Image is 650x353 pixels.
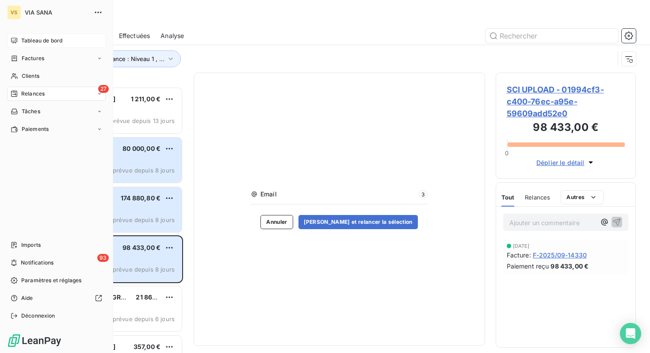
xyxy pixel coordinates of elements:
span: Niveau de relance : Niveau 1 , ... [76,55,164,62]
span: 27 [98,85,109,93]
span: F-2025/09-14330 [533,250,587,260]
span: Déconnexion [21,312,55,320]
span: prévue depuis 6 jours [113,315,175,322]
span: [DATE] [513,243,530,249]
span: Tableau de bord [21,37,62,45]
span: Effectuées [119,31,150,40]
span: Analyse [161,31,184,40]
span: 3 [419,190,428,198]
span: 0 [505,150,509,157]
span: Aide [21,294,33,302]
img: Logo LeanPay [7,334,62,348]
span: 1 211,00 € [131,95,161,103]
a: Aide [7,291,106,305]
span: SCI UPLOAD - 01994cf3-c400-76ec-a95e-59609add52e0 [507,84,625,119]
span: Relances [21,90,45,98]
span: Email [260,190,416,199]
button: Niveau de relance : Niveau 1 , ... [63,50,181,67]
span: Paramètres et réglages [21,276,81,284]
span: Tâches [22,107,40,115]
span: prévue depuis 8 jours [113,167,175,174]
span: Paiement reçu [507,261,549,271]
span: 174 880,80 € [121,194,161,202]
span: 21 860,40 € [136,293,172,301]
span: Factures [22,54,44,62]
span: 80 000,00 € [122,145,161,152]
div: VS [7,5,21,19]
span: prévue depuis 8 jours [113,216,175,223]
span: 357,00 € [134,343,161,350]
div: Open Intercom Messenger [620,323,641,344]
input: Rechercher [486,29,618,43]
span: Notifications [21,259,54,267]
button: Autres [561,190,604,204]
span: Déplier le détail [536,158,585,167]
span: Imports [21,241,41,249]
span: Paiements [22,125,49,133]
span: prévue depuis 8 jours [113,266,175,273]
button: Déplier le détail [534,157,598,168]
span: Facture : [507,250,531,260]
span: 93 [97,254,109,262]
h3: 98 433,00 € [507,119,625,137]
span: Clients [22,72,39,80]
span: Relances [525,194,550,201]
span: Tout [501,194,515,201]
button: [PERSON_NAME] et relancer la sélection [298,215,418,229]
span: 98 433,00 € [551,261,589,271]
button: Annuler [260,215,293,229]
span: prévue depuis 13 jours [111,117,175,124]
span: 98 433,00 € [122,244,161,251]
span: VIA SANA [25,9,88,16]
